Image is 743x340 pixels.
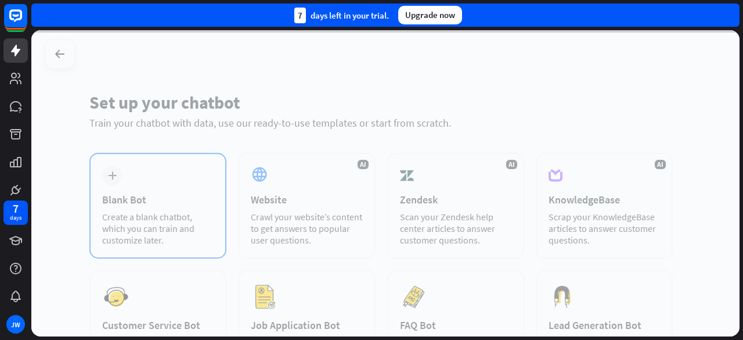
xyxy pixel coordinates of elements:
[6,315,25,334] div: JW
[294,8,389,23] div: days left in your trial.
[398,6,462,24] div: Upgrade now
[3,201,28,225] a: 7 days
[294,8,306,23] div: 7
[10,214,21,222] div: days
[13,203,19,214] div: 7
[9,5,44,40] button: Open LiveChat chat widget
